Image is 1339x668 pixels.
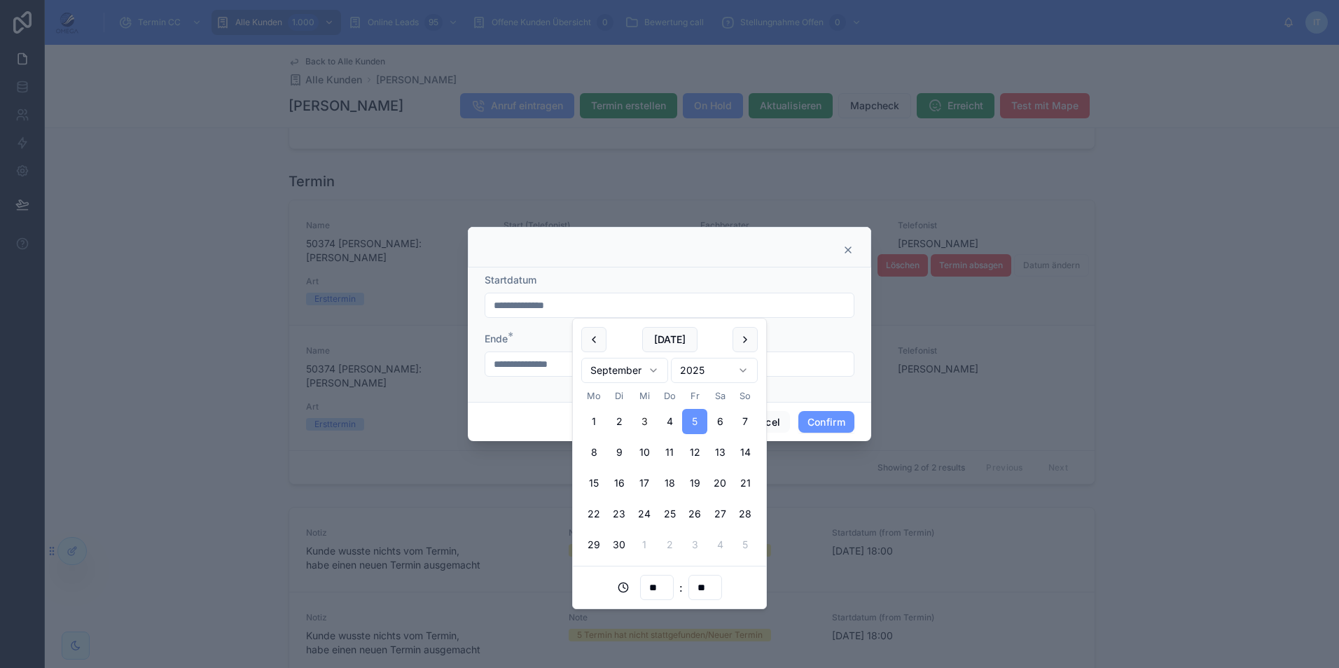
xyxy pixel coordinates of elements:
button: Mittwoch, 1. Oktober 2025 [632,532,657,557]
button: Freitag, 12. September 2025 [682,440,707,465]
button: Mittwoch, 17. September 2025 [632,471,657,496]
button: Samstag, 13. September 2025 [707,440,733,465]
button: Sonntag, 5. Oktober 2025 [733,532,758,557]
th: Samstag [707,389,733,403]
button: Montag, 22. September 2025 [581,501,606,527]
button: Dienstag, 23. September 2025 [606,501,632,527]
th: Sonntag [733,389,758,403]
button: Donnerstag, 2. Oktober 2025 [657,532,682,557]
button: Freitag, 19. September 2025 [682,471,707,496]
button: Freitag, 5. September 2025, selected [682,409,707,434]
div: : [581,575,758,600]
button: Samstag, 6. September 2025 [707,409,733,434]
button: Today, Mittwoch, 3. September 2025 [632,409,657,434]
th: Donnerstag [657,389,682,403]
button: Montag, 15. September 2025 [581,471,606,496]
button: Confirm [798,411,854,433]
button: Sonntag, 21. September 2025 [733,471,758,496]
button: Mittwoch, 10. September 2025 [632,440,657,465]
button: Montag, 1. September 2025 [581,409,606,434]
button: Dienstag, 16. September 2025 [606,471,632,496]
th: Mittwoch [632,389,657,403]
button: Montag, 8. September 2025 [581,440,606,465]
button: Samstag, 20. September 2025 [707,471,733,496]
th: Montag [581,389,606,403]
th: Dienstag [606,389,632,403]
button: Freitag, 26. September 2025 [682,501,707,527]
button: Dienstag, 2. September 2025 [606,409,632,434]
button: Freitag, 3. Oktober 2025 [682,532,707,557]
button: Samstag, 27. September 2025 [707,501,733,527]
button: Sonntag, 7. September 2025 [733,409,758,434]
button: [DATE] [642,327,698,352]
th: Freitag [682,389,707,403]
button: Montag, 29. September 2025 [581,532,606,557]
button: Dienstag, 9. September 2025 [606,440,632,465]
button: Sonntag, 14. September 2025 [733,440,758,465]
button: Sonntag, 28. September 2025 [733,501,758,527]
button: Donnerstag, 25. September 2025 [657,501,682,527]
button: Mittwoch, 24. September 2025 [632,501,657,527]
button: Donnerstag, 11. September 2025 [657,440,682,465]
span: Ende [485,333,508,345]
span: Startdatum [485,274,536,286]
button: Dienstag, 30. September 2025 [606,532,632,557]
button: Donnerstag, 4. September 2025 [657,409,682,434]
button: Donnerstag, 18. September 2025 [657,471,682,496]
table: September 2025 [581,389,758,557]
button: Samstag, 4. Oktober 2025 [707,532,733,557]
